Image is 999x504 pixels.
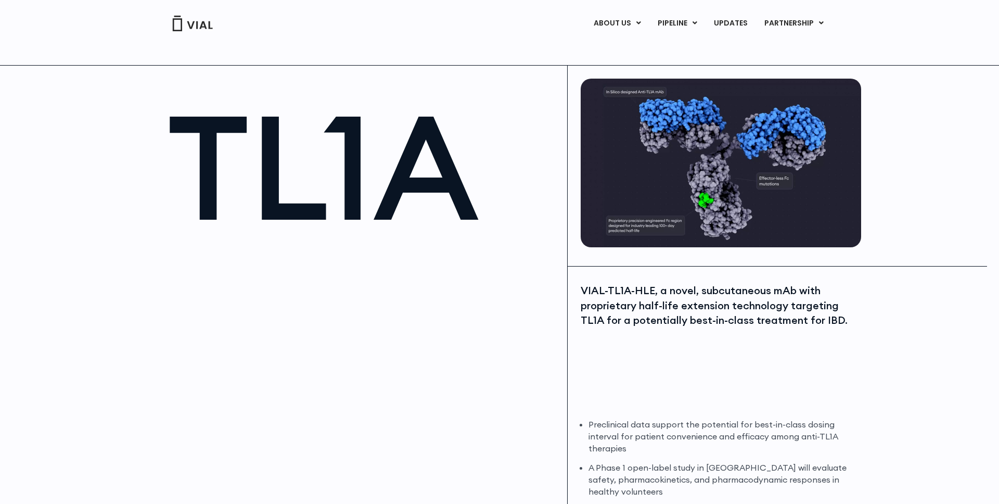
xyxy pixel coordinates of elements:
a: UPDATES [706,15,755,32]
img: TL1A antibody diagram. [581,79,861,247]
a: PIPELINEMenu Toggle [649,15,705,32]
img: Vial Logo [172,16,213,31]
a: PARTNERSHIPMenu Toggle [756,15,832,32]
li: A Phase 1 open-label study in [GEOGRAPHIC_DATA] will evaluate safety, pharmacokinetics, and pharm... [588,462,859,498]
h1: TL1A [167,94,557,240]
a: ABOUT USMenu Toggle [585,15,649,32]
li: Preclinical data support the potential for best-in-class dosing interval for patient convenience ... [588,419,859,455]
div: VIAL-TL1A-HLE, a novel, subcutaneous mAb with proprietary half-life extension technology targetin... [581,283,859,328]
